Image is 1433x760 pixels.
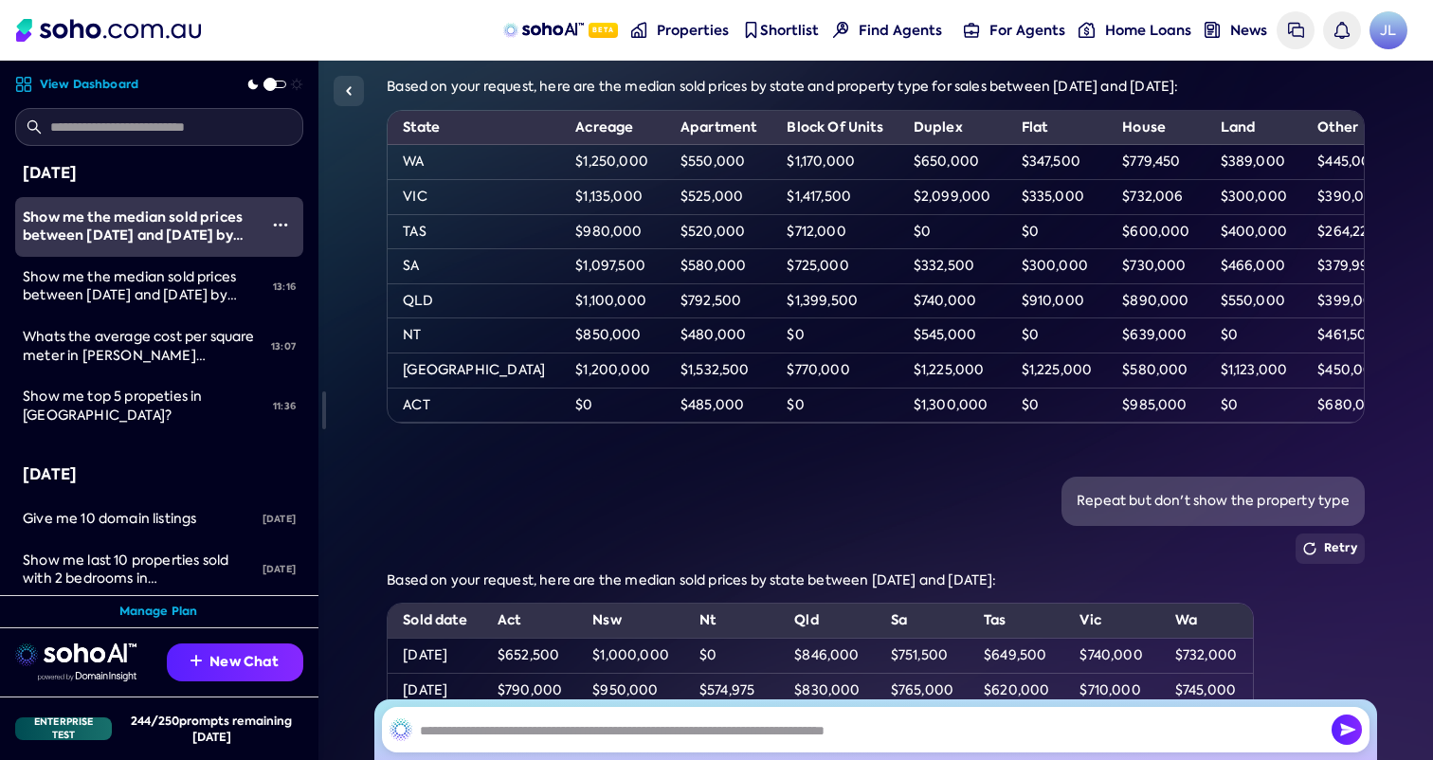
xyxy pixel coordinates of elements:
img: Recommendation icon [190,655,202,666]
td: NT [388,318,560,353]
td: $1,097,500 [560,249,665,284]
td: $450,000 [1302,353,1399,389]
td: $399,000 [1302,283,1399,318]
th: Tas [969,604,1064,638]
td: $1,170,000 [771,145,898,180]
img: bell icon [1333,22,1350,38]
th: State [388,111,560,145]
th: Duplex [898,111,1007,145]
img: shortlist-nav icon [743,22,759,38]
a: Show me the median sold prices between [DATE] and [DATE] by state, listing type = sale [15,197,258,257]
td: $1,000,000 [577,638,684,673]
td: $980,000 [560,214,665,249]
span: Beta [589,23,618,38]
td: $730,000 [1107,249,1205,284]
span: Show me last 10 properties sold with 2 bedrooms in [GEOGRAPHIC_DATA] [GEOGRAPHIC_DATA] [23,552,228,624]
img: Retry icon [1303,542,1316,555]
td: $0 [771,318,898,353]
img: sohoai logo [15,643,136,666]
th: Wa [1160,604,1253,638]
th: Land [1206,111,1303,145]
td: $264,225 [1302,214,1399,249]
td: $770,000 [771,353,898,389]
a: View Dashboard [15,76,138,93]
td: $1,135,000 [560,180,665,215]
td: $0 [898,214,1007,249]
button: Send [1332,715,1362,745]
td: $1,225,000 [1007,353,1108,389]
td: $520,000 [665,214,772,249]
img: sohoAI logo [503,23,584,38]
img: SohoAI logo black [390,718,412,741]
a: Avatar of Jonathan Lui [1370,11,1407,49]
span: Whats the average cost per square meter in [PERSON_NAME][GEOGRAPHIC_DATA] for properties listed f... [23,328,258,401]
img: Sidebar toggle icon [337,80,360,102]
img: news-nav icon [1205,22,1221,38]
td: $680,000 [1302,388,1399,423]
td: $779,450 [1107,145,1205,180]
th: Apartment [665,111,772,145]
span: Based on your request, here are the median sold prices by state between [DATE] and [DATE]: [387,571,996,588]
td: $0 [560,388,665,423]
td: QLD [388,283,560,318]
td: TAS [388,214,560,249]
a: Manage Plan [119,604,198,620]
td: $461,500 [1302,318,1399,353]
td: $1,200,000 [560,353,665,389]
td: $550,000 [1206,283,1303,318]
td: $1,300,000 [898,388,1007,423]
div: Show me last 10 properties sold with 2 bedrooms in Sydney NSW [23,552,255,588]
span: Properties [657,21,729,40]
td: $985,000 [1107,388,1205,423]
span: Find Agents [859,21,942,40]
td: $389,000 [1206,145,1303,180]
a: Give me 10 domain listings [15,498,255,540]
div: [DATE] [23,161,296,186]
div: Enterprise Test [15,717,112,740]
td: SA [388,249,560,284]
td: $445,000 [1302,145,1399,180]
td: $485,000 [665,388,772,423]
td: $639,000 [1107,318,1205,353]
td: $466,000 [1206,249,1303,284]
td: $1,250,000 [560,145,665,180]
td: $1,399,500 [771,283,898,318]
span: For Agents [989,21,1065,40]
a: Notifications [1323,11,1361,49]
th: Acreage [560,111,665,145]
td: $1,123,000 [1206,353,1303,389]
th: Block Of Units [771,111,898,145]
img: for-agents-nav icon [1079,22,1095,38]
div: [DATE] [255,498,303,540]
th: Flat [1007,111,1108,145]
td: $480,000 [665,318,772,353]
a: Messages [1277,11,1315,49]
span: Show me the median sold prices between [DATE] and [DATE] by state, listing type = sale [23,268,237,322]
div: 13:07 [263,326,303,368]
a: Whats the average cost per square meter in [PERSON_NAME][GEOGRAPHIC_DATA] for properties listed f... [15,317,263,376]
td: $725,000 [771,249,898,284]
a: Show me the median sold prices between [DATE] and [DATE] by state, listing type = sale [15,257,265,317]
td: $574,975 [684,673,779,708]
td: [DATE] [388,673,482,708]
td: $0 [684,638,779,673]
td: $740,000 [1064,638,1159,673]
td: $1,532,500 [665,353,772,389]
td: VIC [388,180,560,215]
img: Find agents icon [833,22,849,38]
td: $332,500 [898,249,1007,284]
td: $0 [1007,388,1108,423]
img: properties-nav icon [631,22,647,38]
td: $0 [1007,318,1108,353]
span: Show me top 5 propeties in [GEOGRAPHIC_DATA]? [23,388,202,424]
td: $652,500 [482,638,577,673]
div: Show me the median sold prices between 2025-05-23 and 2025-08-22 by state, listing type = sale [23,208,258,245]
td: $550,000 [665,145,772,180]
td: $335,000 [1007,180,1108,215]
th: Vic [1064,604,1159,638]
div: [DATE] [23,462,296,487]
th: Qld [779,604,875,638]
span: News [1230,21,1267,40]
a: Show me top 5 propeties in [GEOGRAPHIC_DATA]? [15,376,265,436]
